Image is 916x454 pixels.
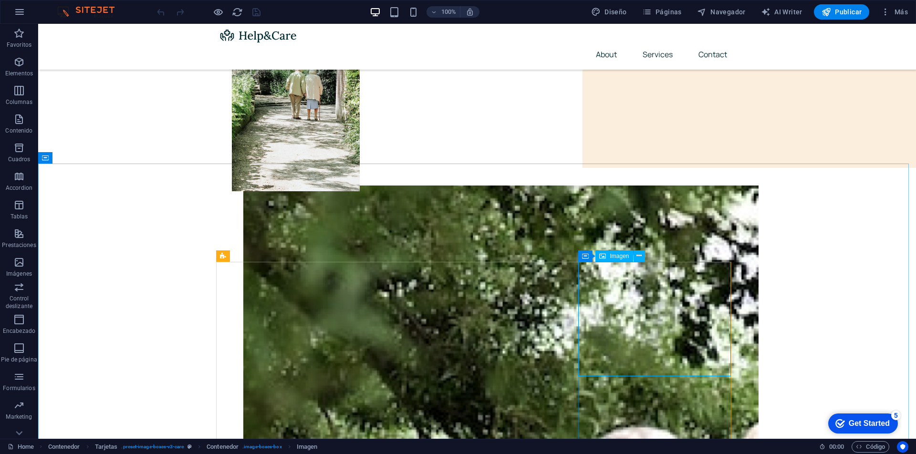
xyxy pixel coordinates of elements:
span: Haz clic para seleccionar y doble clic para editar [297,441,318,453]
p: Favoritos [7,41,31,49]
button: Publicar [814,4,870,20]
div: Get Started [28,10,69,19]
button: Más [877,4,912,20]
p: Formularios [3,384,35,392]
span: Más [881,7,908,17]
span: Diseño [591,7,627,17]
button: Código [852,441,889,453]
button: Navegador [693,4,749,20]
span: 00 00 [829,441,844,453]
div: Get Started 5 items remaining, 0% complete [8,5,77,25]
p: Prestaciones [2,241,36,249]
span: Navegador [697,7,746,17]
p: Encabezado [3,327,35,335]
span: AI Writer [761,7,802,17]
p: Marketing [6,413,32,421]
span: Imagen [610,253,629,259]
i: Este elemento es un preajuste personalizable [187,444,192,449]
div: Diseño (Ctrl+Alt+Y) [587,4,631,20]
button: Usercentrics [897,441,908,453]
p: Elementos [5,70,33,77]
span: . preset-image-boxes-v3-care [121,441,184,453]
h6: 100% [441,6,456,18]
span: Publicar [822,7,862,17]
p: Contenido [5,127,32,134]
nav: breadcrumb [48,441,318,453]
span: Haz clic para seleccionar y doble clic para editar [48,441,80,453]
img: Editor Logo [55,6,126,18]
span: . image-boxes-box [242,441,282,453]
button: reload [231,6,243,18]
span: : [836,443,837,450]
span: Haz clic para seleccionar y doble clic para editar [207,441,239,453]
p: Pie de página [1,356,37,363]
i: Volver a cargar página [232,7,243,18]
span: Haz clic para seleccionar y doble clic para editar [95,441,118,453]
button: Páginas [638,4,686,20]
button: Diseño [587,4,631,20]
a: Haz clic para cancelar la selección y doble clic para abrir páginas [8,441,34,453]
p: Accordion [6,184,32,192]
p: Tablas [10,213,28,220]
i: Al redimensionar, ajustar el nivel de zoom automáticamente para ajustarse al dispositivo elegido. [466,8,474,16]
span: Páginas [642,7,682,17]
button: AI Writer [757,4,806,20]
span: Código [856,441,885,453]
p: Cuadros [8,155,31,163]
p: Imágenes [6,270,32,278]
button: 100% [427,6,460,18]
button: Haz clic para salir del modo de previsualización y seguir editando [212,6,224,18]
h6: Tiempo de la sesión [819,441,844,453]
p: Columnas [6,98,33,106]
div: 5 [71,2,80,11]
